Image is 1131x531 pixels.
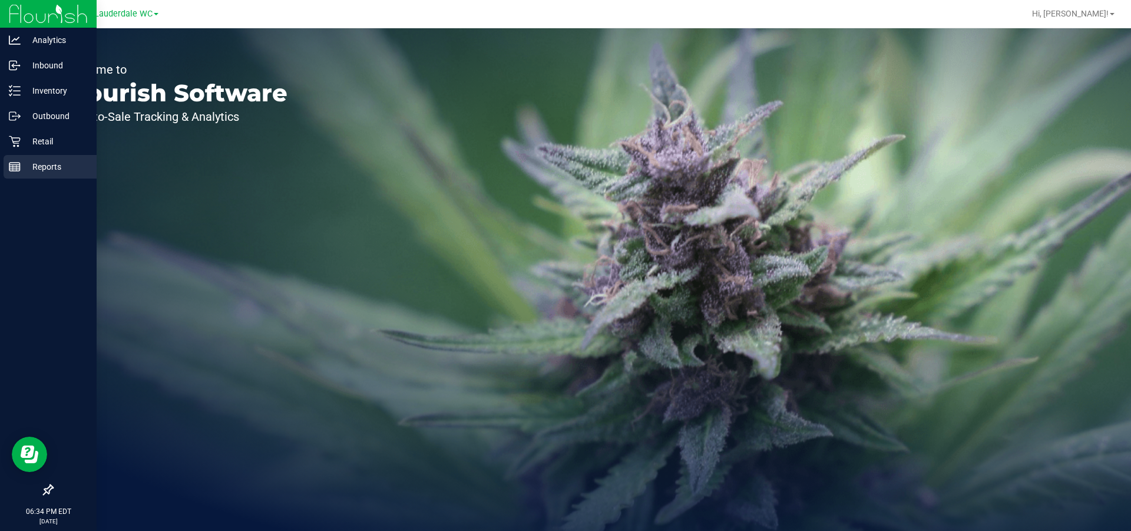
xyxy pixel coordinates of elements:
[64,64,287,75] p: Welcome to
[21,84,91,98] p: Inventory
[82,9,153,19] span: Ft. Lauderdale WC
[64,111,287,123] p: Seed-to-Sale Tracking & Analytics
[9,110,21,122] inline-svg: Outbound
[21,134,91,149] p: Retail
[21,160,91,174] p: Reports
[9,34,21,46] inline-svg: Analytics
[9,161,21,173] inline-svg: Reports
[64,81,287,105] p: Flourish Software
[1032,9,1109,18] span: Hi, [PERSON_NAME]!
[5,517,91,526] p: [DATE]
[21,33,91,47] p: Analytics
[12,437,47,472] iframe: Resource center
[9,85,21,97] inline-svg: Inventory
[21,58,91,72] p: Inbound
[9,60,21,71] inline-svg: Inbound
[9,136,21,147] inline-svg: Retail
[21,109,91,123] p: Outbound
[5,506,91,517] p: 06:34 PM EDT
